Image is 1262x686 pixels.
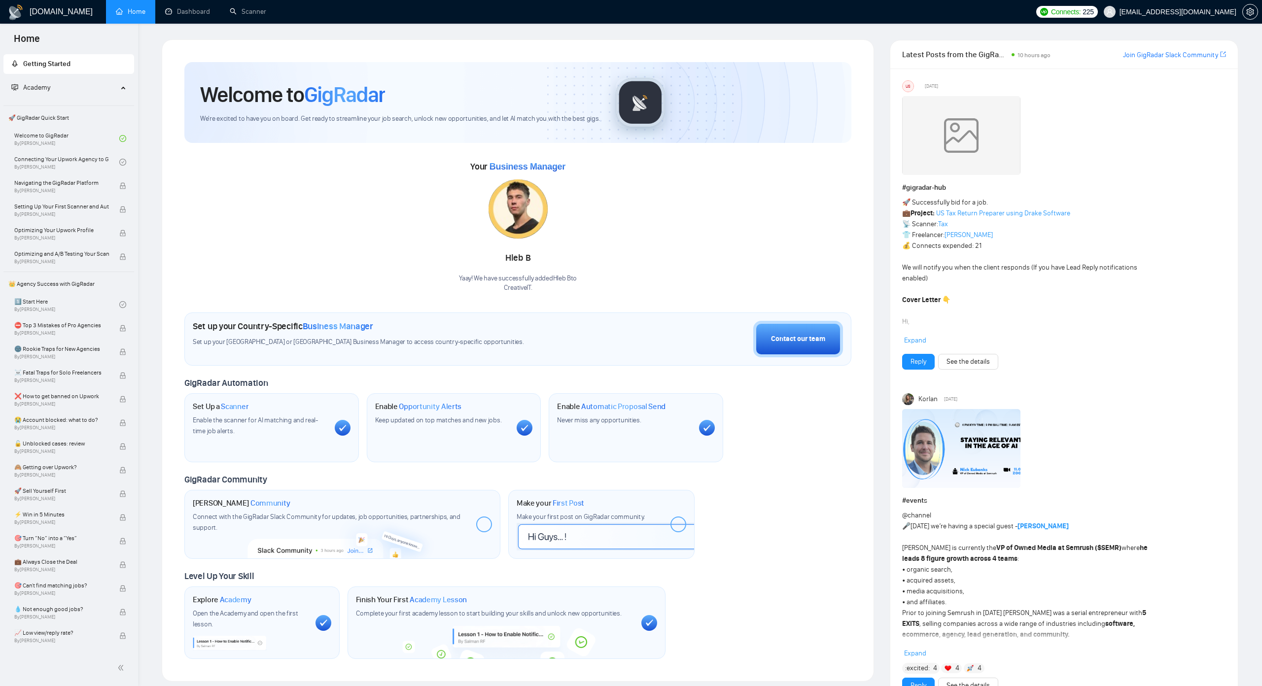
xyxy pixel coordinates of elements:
a: homeHome [116,7,145,16]
span: [DATE] [925,82,938,91]
span: rocket [11,60,18,67]
span: GigRadar [304,81,385,108]
h1: Set Up a [193,402,248,412]
span: By [PERSON_NAME] [14,259,109,265]
span: 4 [978,663,982,673]
h1: Welcome to [200,81,385,108]
span: Korlan [918,394,938,405]
button: setting [1242,4,1258,20]
span: ⛔ Top 3 Mistakes of Pro Agencies [14,320,109,330]
span: Keep updated on top matches and new jobs. [375,416,502,424]
span: [DATE] [944,395,957,404]
button: Reply [902,354,935,370]
span: Make your first post on GigRadar community. [517,513,645,521]
span: By [PERSON_NAME] [14,401,109,407]
span: 📈 Low view/reply rate? [14,628,109,638]
span: 👑 Agency Success with GigRadar [4,274,133,294]
span: Getting Started [23,60,70,68]
span: lock [119,253,126,260]
span: ⚡ Win in 5 Minutes [14,510,109,519]
span: GigRadar Automation [184,377,268,388]
span: Scanner [221,402,248,412]
span: lock [119,372,126,379]
span: Academy [220,595,251,605]
span: lock [119,538,126,545]
img: ❤️ [945,665,951,672]
span: 🚀 GigRadar Quick Start [4,108,133,128]
span: Automatic Proposal Send [581,402,666,412]
span: Optimizing and A/B Testing Your Scanner for Better Results [14,249,109,259]
h1: Enable [375,402,462,412]
img: weqQh+iSagEgQAAAABJRU5ErkJggg== [902,96,1020,175]
span: Business Manager [303,321,373,332]
span: Open the Academy and open the first lesson. [193,609,298,628]
span: lock [119,325,126,332]
span: By [PERSON_NAME] [14,472,109,478]
a: Welcome to GigRadarBy[PERSON_NAME] [14,128,119,149]
span: Enable the scanner for AI matching and real-time job alerts. [193,416,318,435]
div: Contact our team [771,334,825,344]
p: CreativeIT . [459,283,577,293]
span: First Post [553,498,584,508]
h1: Make your [517,498,584,508]
span: 🌚 Rookie Traps for New Agencies [14,344,109,354]
span: Opportunity Alerts [399,402,461,412]
span: Complete your first academy lesson to start building your skills and unlock new opportunities. [356,609,622,617]
span: By [PERSON_NAME] [14,211,109,217]
span: By [PERSON_NAME] [14,614,109,620]
span: lock [119,182,126,189]
span: lock [119,585,126,592]
span: @channel [902,511,931,519]
span: 🙈 Getting over Upwork? [14,462,109,472]
a: setting [1242,8,1258,16]
span: Never miss any opportunities. [557,416,641,424]
img: 1755663636803-c1pZSGp9AKQ6Oz99dDFOQ8ZR6IAhRnZOeNNCcC620-vEKrx2AP4lHe1bOLhMNL75_l.jpeg [489,179,548,239]
span: ❌ How to get banned on Upwork [14,391,109,401]
a: Tax [938,220,948,228]
div: Hleb B [459,250,577,267]
span: We're excited to have you on board. Get ready to streamline your job search, unlock new opportuni... [200,114,600,124]
span: 10 hours ago [1017,52,1051,59]
span: lock [119,230,126,237]
span: export [1220,50,1226,58]
a: Connecting Your Upwork Agency to GigRadarBy[PERSON_NAME] [14,151,119,173]
img: F09E0NJK02H-Nick%20Eubanks.png [902,409,1020,488]
a: dashboardDashboard [165,7,210,16]
span: Community [250,498,290,508]
span: Setting Up Your First Scanner and Auto-Bidder [14,202,109,211]
span: By [PERSON_NAME] [14,235,109,241]
span: Level Up Your Skill [184,571,254,582]
a: Reply [911,356,926,367]
img: gigradar-logo.png [616,78,665,127]
span: By [PERSON_NAME] [14,448,109,454]
a: [PERSON_NAME] [1017,522,1069,530]
span: By [PERSON_NAME] [14,330,109,336]
span: lock [119,396,126,403]
span: fund-projection-screen [11,84,18,91]
img: logo [8,4,24,20]
span: Connects: [1051,6,1081,17]
span: 4 [933,663,937,673]
span: 💧 Not enough good jobs? [14,604,109,614]
a: export [1220,50,1226,59]
span: 🚀 Sell Yourself First [14,486,109,496]
span: Set up your [GEOGRAPHIC_DATA] or [GEOGRAPHIC_DATA] Business Manager to access country-specific op... [193,338,583,347]
img: upwork-logo.png [1040,8,1048,16]
span: user [1106,8,1113,15]
img: academy-bg.png [395,626,617,659]
h1: Explore [193,595,251,605]
span: 🔓 Unblocked cases: review [14,439,109,448]
span: By [PERSON_NAME] [14,354,109,360]
strong: Cover Letter 👇 [902,296,950,304]
span: By [PERSON_NAME] [14,543,109,549]
span: Optimizing Your Upwork Profile [14,225,109,235]
span: setting [1243,8,1258,16]
span: Latest Posts from the GigRadar Community [902,48,1009,61]
span: 4 [955,663,959,673]
span: Academy Lesson [410,595,467,605]
span: 🎤 [902,522,911,530]
span: Home [6,32,48,52]
span: ☠️ Fatal Traps for Solo Freelancers [14,368,109,377]
span: Business Manager [490,162,565,171]
a: Join GigRadar Slack Community [1123,50,1218,61]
